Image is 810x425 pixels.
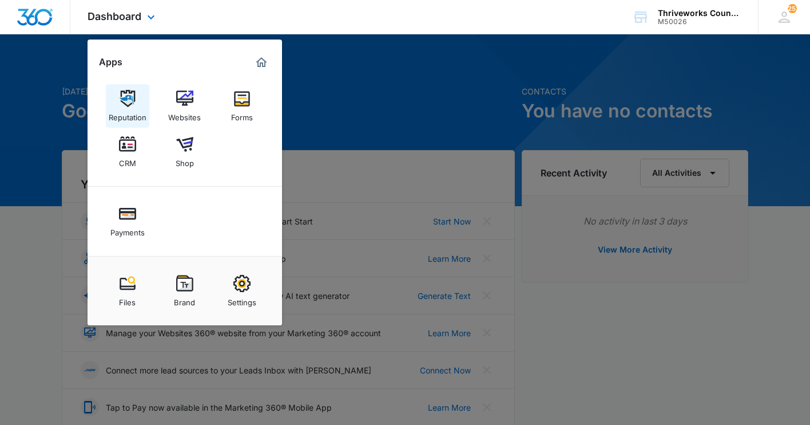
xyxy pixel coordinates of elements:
a: Marketing 360® Dashboard [252,53,271,72]
a: Files [106,269,149,313]
div: Brand [174,292,195,307]
div: Shop [176,153,194,168]
div: Files [119,292,136,307]
span: Dashboard [88,10,141,22]
div: Forms [231,107,253,122]
a: Settings [220,269,264,313]
div: Reputation [109,107,146,122]
a: Reputation [106,84,149,128]
div: Websites [168,107,201,122]
a: CRM [106,130,149,174]
div: notifications count [788,4,797,13]
div: CRM [119,153,136,168]
div: account name [658,9,741,18]
div: account id [658,18,741,26]
a: Forms [220,84,264,128]
a: Shop [163,130,207,174]
h2: Apps [99,57,122,68]
a: Brand [163,269,207,313]
a: Payments [106,199,149,243]
div: Settings [228,292,256,307]
span: 253 [788,4,797,13]
div: Payments [110,222,145,237]
a: Websites [163,84,207,128]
